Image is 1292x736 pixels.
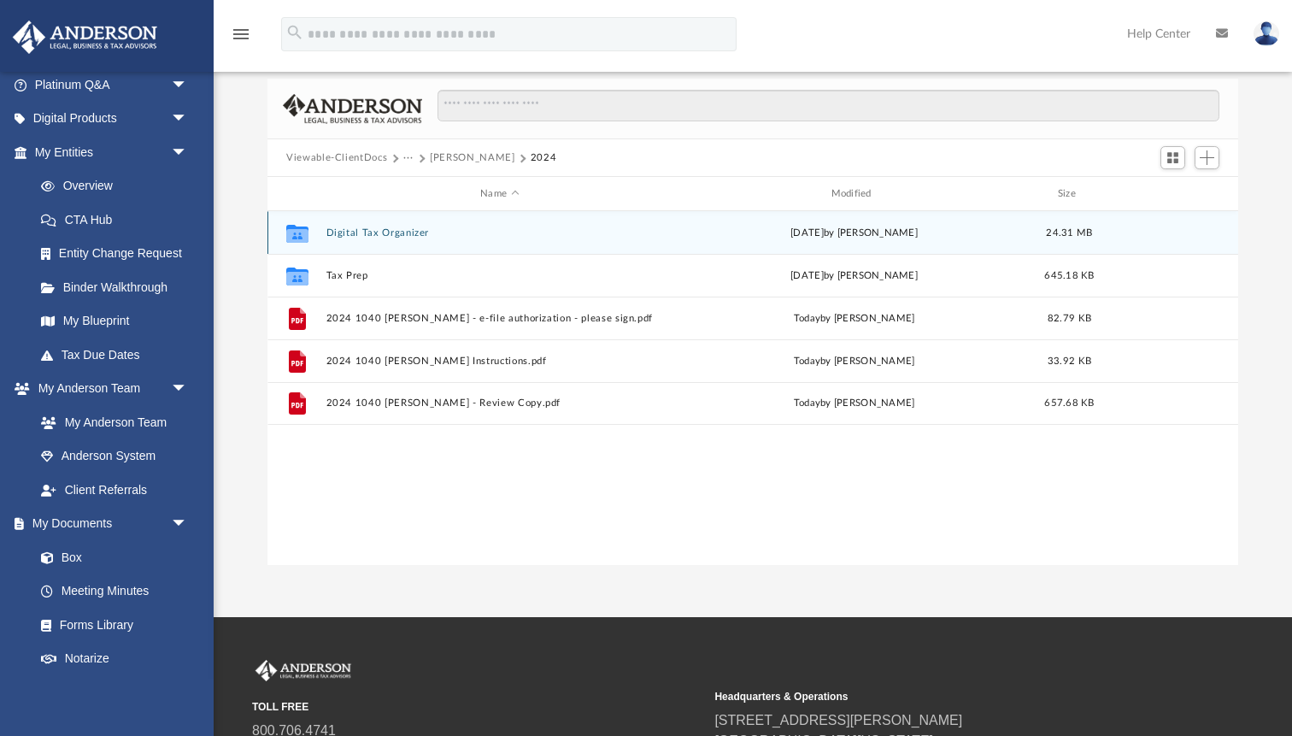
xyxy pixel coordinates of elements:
a: Overview [24,169,214,203]
div: grid [267,211,1238,566]
a: Online Learningarrow_drop_down [12,675,205,710]
i: search [285,23,304,42]
div: by [PERSON_NAME] [681,311,1028,327]
span: arrow_drop_down [171,68,205,103]
a: Digital Productsarrow_drop_down [12,102,214,136]
div: by [PERSON_NAME] [681,396,1028,411]
div: by [PERSON_NAME] [681,354,1028,369]
div: Modified [680,186,1028,202]
button: Add [1195,146,1220,170]
span: arrow_drop_down [171,102,205,137]
button: Switch to Grid View [1160,146,1186,170]
span: 657.68 KB [1044,398,1094,408]
i: menu [231,24,251,44]
span: arrow_drop_down [171,372,205,407]
a: [STREET_ADDRESS][PERSON_NAME] [714,713,962,727]
div: id [275,186,318,202]
span: arrow_drop_down [171,675,205,710]
div: [DATE] by [PERSON_NAME] [681,268,1028,284]
img: User Pic [1254,21,1279,46]
a: Tax Due Dates [24,338,214,372]
button: 2024 1040 [PERSON_NAME] Instructions.pdf [326,356,673,367]
a: Forms Library [24,608,197,642]
span: 24.31 MB [1047,228,1093,238]
small: TOLL FREE [252,699,702,715]
span: today [794,314,820,323]
a: My Blueprint [24,304,205,339]
button: ··· [403,150,414,166]
button: [PERSON_NAME] [430,150,514,166]
div: [DATE] by [PERSON_NAME] [681,226,1028,241]
a: Box [24,540,197,574]
button: 2024 [531,150,557,166]
div: id [1111,186,1230,202]
span: 82.79 KB [1048,314,1091,323]
a: My Entitiesarrow_drop_down [12,135,214,169]
a: Anderson System [24,439,205,474]
a: Client Referrals [24,473,205,507]
span: 33.92 KB [1048,356,1091,366]
a: CTA Hub [24,203,214,237]
span: arrow_drop_down [171,507,205,542]
a: My Documentsarrow_drop_down [12,507,205,541]
span: 645.18 KB [1044,271,1094,280]
span: today [794,398,820,408]
button: Tax Prep [326,270,673,281]
small: Headquarters & Operations [714,689,1165,704]
a: Binder Walkthrough [24,270,214,304]
a: My Anderson Team [24,405,197,439]
img: Anderson Advisors Platinum Portal [252,660,355,682]
button: Digital Tax Organizer [326,227,673,238]
span: today [794,356,820,366]
button: 2024 1040 [PERSON_NAME] - e-file authorization - please sign.pdf [326,313,673,324]
a: Platinum Q&Aarrow_drop_down [12,68,214,102]
a: Notarize [24,642,205,676]
button: Viewable-ClientDocs [286,150,387,166]
button: 2024 1040 [PERSON_NAME] - Review Copy.pdf [326,397,673,409]
img: Anderson Advisors Platinum Portal [8,21,162,54]
div: Size [1036,186,1104,202]
div: Name [326,186,673,202]
span: arrow_drop_down [171,135,205,170]
a: My Anderson Teamarrow_drop_down [12,372,205,406]
a: Entity Change Request [24,237,214,271]
a: Meeting Minutes [24,574,205,609]
input: Search files and folders [438,90,1219,122]
a: menu [231,32,251,44]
